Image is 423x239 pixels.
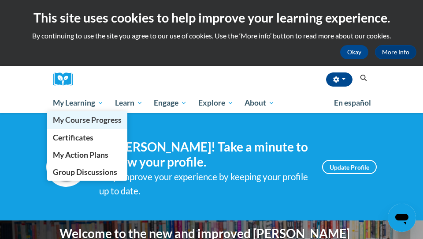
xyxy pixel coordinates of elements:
[334,98,371,107] span: En español
[245,98,275,108] span: About
[53,115,122,125] span: My Course Progress
[115,98,143,108] span: Learn
[46,93,377,113] div: Main menu
[7,9,416,27] h2: This site uses cookies to help improve your learning experience.
[357,73,370,83] button: Search
[322,160,377,174] a: Update Profile
[47,146,127,163] a: My Action Plans
[340,45,368,59] button: Okay
[53,72,79,86] img: Logo brand
[154,98,187,108] span: Engage
[99,140,309,169] h4: Hi [PERSON_NAME]! Take a minute to review your profile.
[53,98,104,108] span: My Learning
[7,31,416,41] p: By continuing to use the site you agree to our use of cookies. Use the ‘More info’ button to read...
[46,147,86,187] img: Profile Image
[47,93,109,113] a: My Learning
[109,93,148,113] a: Learn
[193,93,239,113] a: Explore
[47,111,127,129] a: My Course Progress
[47,129,127,146] a: Certificates
[375,45,416,59] a: More Info
[326,72,352,87] button: Account Settings
[239,93,281,113] a: About
[328,94,377,112] a: En español
[47,163,127,181] a: Group Discussions
[53,150,108,159] span: My Action Plans
[99,170,309,199] div: Help improve your experience by keeping your profile up to date.
[53,167,117,177] span: Group Discussions
[148,93,193,113] a: Engage
[198,98,234,108] span: Explore
[53,72,79,86] a: Cox Campus
[53,133,93,142] span: Certificates
[388,204,416,232] iframe: Button to launch messaging window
